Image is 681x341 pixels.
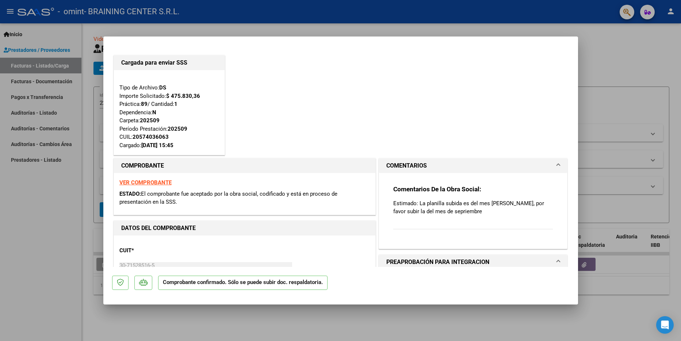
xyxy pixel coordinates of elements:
[379,255,567,269] mat-expansion-panel-header: PREAPROBACIÓN PARA INTEGRACION
[174,101,177,107] strong: 1
[119,191,337,206] span: El comprobante fue aceptado por la obra social, codificado y está en proceso de presentación en l...
[159,84,166,91] strong: DS
[158,276,328,290] p: Comprobante confirmado. Sólo se puede subir doc. respaldatoria.
[386,258,489,267] h1: PREAPROBACIÓN PARA INTEGRACION
[121,225,196,231] strong: DATOS DEL COMPROBANTE
[119,191,141,197] span: ESTADO:
[379,173,567,249] div: COMENTARIOS
[119,76,219,150] div: Tipo de Archivo: Importe Solicitado: Práctica: / Cantidad: Dependencia: Carpeta: Período Prestaci...
[393,199,553,215] p: Estimado: La planilla subida es del mes [PERSON_NAME], por favor subir la del mes de sepriembre
[140,117,160,124] strong: 202509
[386,161,427,170] h1: COMENTARIOS
[152,109,156,116] strong: N
[121,162,164,169] strong: COMPROBANTE
[119,179,172,186] a: VER COMPROBANTE
[141,101,148,107] strong: 89
[168,126,187,132] strong: 202509
[656,316,674,334] div: Open Intercom Messenger
[133,133,169,141] div: 20574036063
[121,58,217,67] h1: Cargada para enviar SSS
[379,158,567,173] mat-expansion-panel-header: COMENTARIOS
[166,93,200,99] strong: $ 475.830,36
[119,246,195,255] p: CUIT
[393,185,481,193] strong: Comentarios De la Obra Social:
[141,142,173,149] strong: [DATE] 15:45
